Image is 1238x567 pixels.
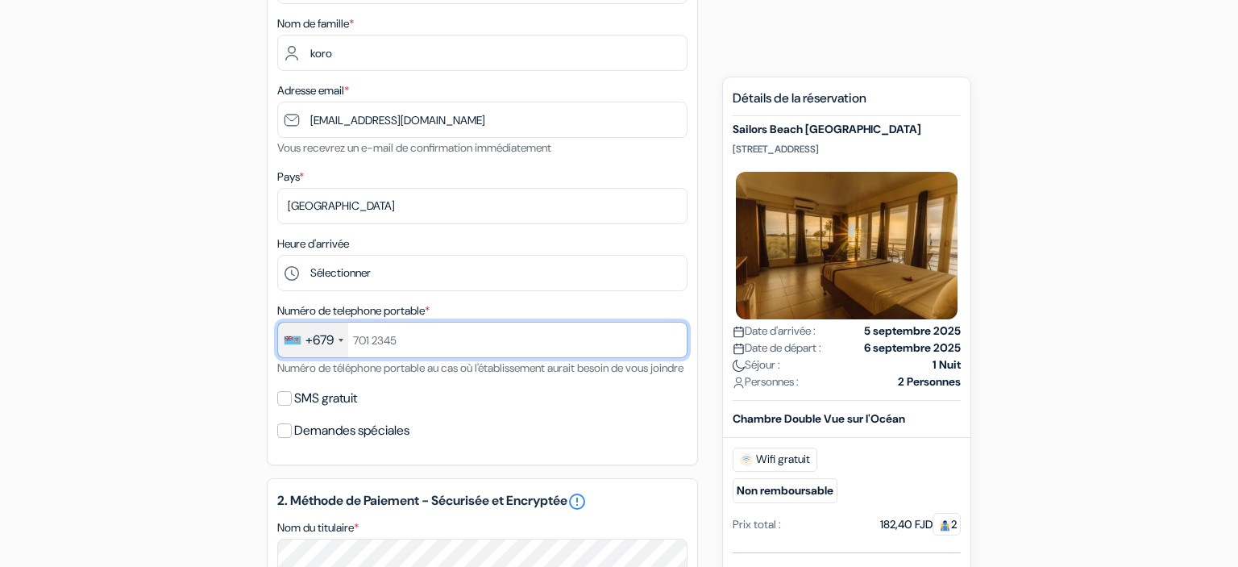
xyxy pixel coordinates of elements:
input: 701 2345 [277,322,688,358]
label: Nom de famille [277,15,354,32]
small: Numéro de téléphone portable au cas où l'établissement aurait besoin de vous joindre [277,361,683,375]
label: Adresse email [277,82,349,99]
label: Numéro de telephone portable [277,302,430,319]
img: calendar.svg [733,326,745,338]
label: Pays [277,169,304,186]
p: [STREET_ADDRESS] [733,143,961,156]
span: 2 [933,513,961,536]
span: Date de départ : [733,340,821,356]
strong: 2 Personnes [898,373,961,390]
img: calendar.svg [733,343,745,355]
img: guest.svg [939,519,951,532]
div: Prix total : [733,516,781,533]
label: Heure d'arrivée [277,236,349,252]
img: free_wifi.svg [740,453,753,466]
label: Demandes spéciales [294,419,409,442]
h5: Détails de la réservation [733,90,961,116]
h5: Sailors Beach [GEOGRAPHIC_DATA] [733,123,961,136]
div: 182,40 FJD [880,516,961,533]
span: Personnes : [733,373,799,390]
label: SMS gratuit [294,387,357,410]
div: Fiji: +679 [278,323,348,357]
span: Wifi gratuit [733,448,817,472]
a: error_outline [567,492,587,511]
label: Nom du titulaire [277,519,359,536]
div: +679 [305,331,334,350]
small: Vous recevrez un e-mail de confirmation immédiatement [277,140,551,155]
input: Entrer le nom de famille [277,35,688,71]
b: Chambre Double Vue sur l'Océan [733,411,905,426]
small: Non remboursable [733,478,837,503]
strong: 5 septembre 2025 [864,323,961,340]
span: Date d'arrivée : [733,323,816,340]
img: moon.svg [733,360,745,372]
span: Séjour : [733,356,780,373]
h5: 2. Méthode de Paiement - Sécurisée et Encryptée [277,492,688,511]
strong: 1 Nuit [933,356,961,373]
input: Entrer adresse e-mail [277,102,688,138]
img: user_icon.svg [733,377,745,389]
strong: 6 septembre 2025 [864,340,961,356]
